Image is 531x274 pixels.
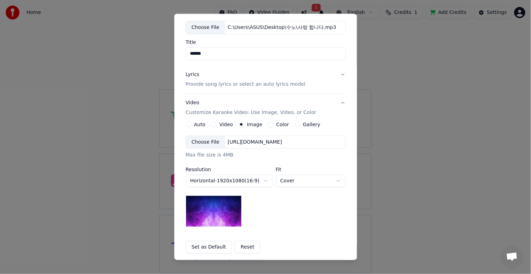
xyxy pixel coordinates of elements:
[225,139,285,146] div: [URL][DOMAIN_NAME]
[219,122,233,127] label: Video
[225,24,339,31] div: C:\Users\ASUS\Desktop\수노\사랑 합니다.mp3
[186,81,305,88] p: Provide song lyrics or select an auto lyrics model
[186,94,346,122] button: VideoCustomize Karaoke Video: Use Image, Video, or Color
[194,122,206,127] label: Auto
[247,122,262,127] label: Image
[186,66,346,93] button: LyricsProvide song lyrics or select an auto lyrics model
[186,21,225,34] div: Choose File
[186,71,199,78] div: Lyrics
[303,122,320,127] label: Gallery
[276,122,289,127] label: Color
[186,136,225,149] div: Choose File
[186,122,346,259] div: VideoCustomize Karaoke Video: Use Image, Video, or Color
[186,167,273,172] label: Resolution
[186,40,346,45] label: Title
[186,152,346,159] div: Max file size is 4MB
[235,241,260,253] button: Reset
[186,99,316,116] div: Video
[276,167,346,172] label: Fit
[186,241,232,253] button: Set as Default
[186,109,316,116] p: Customize Karaoke Video: Use Image, Video, or Color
